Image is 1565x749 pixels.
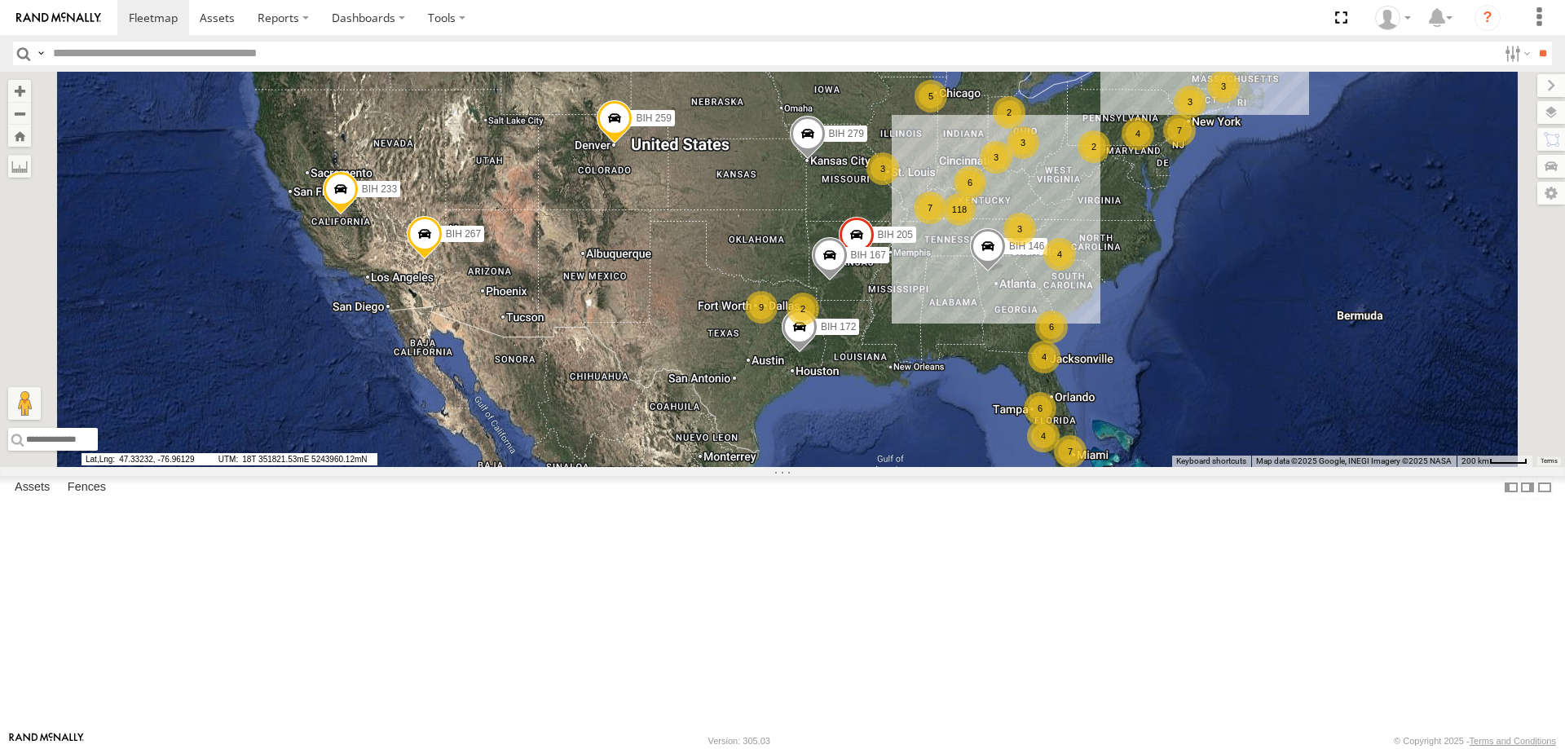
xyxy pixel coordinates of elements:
[1163,114,1196,147] div: 7
[7,476,58,499] label: Assets
[1035,311,1068,343] div: 6
[954,166,986,199] div: 6
[362,183,397,195] span: BIH 233
[1028,341,1060,373] div: 4
[878,229,913,240] span: BIH 205
[980,141,1012,174] div: 3
[851,249,886,261] span: BIH 167
[915,80,947,112] div: 5
[1470,736,1556,746] a: Terms and Conditions
[866,152,899,185] div: 3
[821,320,856,332] span: BIH 172
[1054,435,1087,468] div: 7
[8,125,31,147] button: Zoom Home
[446,228,481,240] span: BIH 267
[1457,456,1532,467] button: Map Scale: 200 km per 43 pixels
[943,193,976,226] div: 118
[1174,86,1206,118] div: 3
[1536,476,1553,500] label: Hide Summary Table
[1519,476,1536,500] label: Dock Summary Table to the Right
[1009,240,1044,252] span: BIH 146
[1541,458,1558,465] a: Terms
[1024,392,1056,425] div: 6
[1369,6,1417,30] div: Nele .
[60,476,114,499] label: Fences
[214,453,377,465] span: 18T 351821.53mE 5243960.12mN
[1078,130,1110,163] div: 2
[8,80,31,102] button: Zoom in
[1043,238,1076,271] div: 4
[1256,456,1452,465] span: Map data ©2025 Google, INEGI Imagery ©2025 NASA
[745,291,778,324] div: 9
[16,12,101,24] img: rand-logo.svg
[787,293,819,325] div: 2
[1176,456,1246,467] button: Keyboard shortcuts
[34,42,47,65] label: Search Query
[1461,456,1489,465] span: 200 km
[9,733,84,749] a: Visit our Website
[993,96,1025,129] div: 2
[8,102,31,125] button: Zoom out
[1007,126,1039,159] div: 3
[1537,182,1565,205] label: Map Settings
[636,112,671,123] span: BIH 259
[1003,213,1036,245] div: 3
[1207,70,1240,103] div: 3
[1394,736,1556,746] div: © Copyright 2025 -
[708,736,770,746] div: Version: 305.03
[1503,476,1519,500] label: Dock Summary Table to the Left
[1122,117,1154,150] div: 4
[829,128,864,139] span: BIH 279
[914,192,946,224] div: 7
[1475,5,1501,31] i: ?
[1027,420,1060,452] div: 4
[8,387,41,420] button: Drag Pegman onto the map to open Street View
[82,453,212,465] span: 47.33232, -76.96129
[8,155,31,178] label: Measure
[1498,42,1533,65] label: Search Filter Options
